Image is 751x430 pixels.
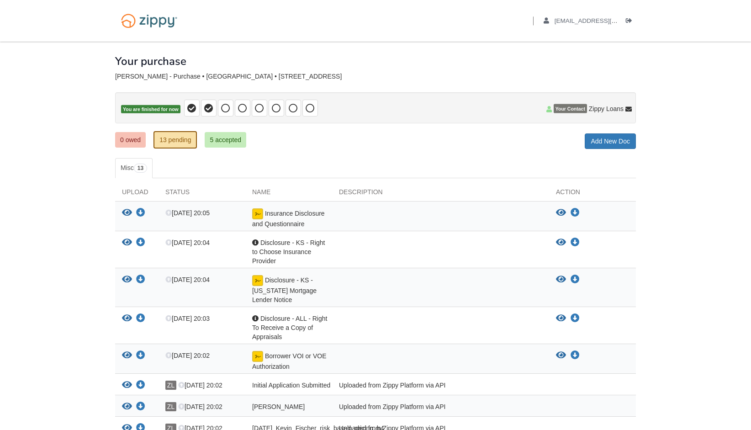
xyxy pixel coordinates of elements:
[115,55,186,67] h1: Your purchase
[178,403,222,410] span: [DATE] 20:02
[136,352,145,360] a: Download Borrower VOI or VOE Authorization
[136,315,145,323] a: Download Disclosure - ALL - Right To Receive a Copy of Appraisals
[332,402,549,414] div: Uploaded from Zippy Platform via API
[556,351,566,360] button: View Borrower VOI or VOE Authorization
[122,402,132,412] button: View Kevin_Fischer_credit_authorization
[252,208,263,219] img: Document fully signed
[252,403,305,410] span: [PERSON_NAME]
[122,238,132,248] button: View Disclosure - KS - Right to Choose Insurance Provider
[571,276,580,283] a: Download Disclosure - KS - Kansas Mortgage Lender Notice
[252,239,325,265] span: Disclosure - KS - Right to Choose Insurance Provider
[165,402,176,411] span: ZL
[165,315,210,322] span: [DATE] 20:03
[115,9,183,32] img: Logo
[115,158,153,178] a: Misc
[245,187,332,201] div: Name
[585,133,636,149] a: Add New Doc
[589,104,624,113] span: Zippy Loans
[252,315,327,340] span: Disclosure - ALL - Right To Receive a Copy of Appraisals
[332,381,549,393] div: Uploaded from Zippy Platform via API
[252,276,317,303] span: Disclosure - KS - [US_STATE] Mortgage Lender Notice
[252,351,263,362] img: Document fully signed
[571,352,580,359] a: Download Borrower VOI or VOE Authorization
[252,210,325,228] span: Insurance Disclosure and Questionnaire
[134,164,147,173] span: 13
[165,352,210,359] span: [DATE] 20:02
[121,105,180,114] span: You are finished for now
[122,314,132,324] button: View Disclosure - ALL - Right To Receive a Copy of Appraisals
[122,381,132,390] button: View Initial Application Submitted
[122,351,132,361] button: View Borrower VOI or VOE Authorization
[571,315,580,322] a: Download Disclosure - ALL - Right To Receive a Copy of Appraisals
[136,210,145,217] a: Download Insurance Disclosure and Questionnaire
[115,132,146,148] a: 0 owed
[136,403,145,411] a: Download Kevin_Fischer_credit_authorization
[115,187,159,201] div: Upload
[554,104,587,113] span: Your Contact
[556,238,566,247] button: View Disclosure - KS - Right to Choose Insurance Provider
[136,239,145,247] a: Download Disclosure - KS - Right to Choose Insurance Provider
[252,382,330,389] span: Initial Application Submitted
[549,187,636,201] div: Action
[122,208,132,218] button: View Insurance Disclosure and Questionnaire
[153,131,197,149] a: 13 pending
[165,209,210,217] span: [DATE] 20:05
[122,275,132,285] button: View Disclosure - KS - Kansas Mortgage Lender Notice
[178,382,222,389] span: [DATE] 20:02
[165,276,210,283] span: [DATE] 20:04
[571,209,580,217] a: Download Insurance Disclosure and Questionnaire
[205,132,246,148] a: 5 accepted
[165,381,176,390] span: ZL
[571,239,580,246] a: Download Disclosure - KS - Right to Choose Insurance Provider
[555,17,659,24] span: acesfischer@yahoo.com
[252,352,326,370] span: Borrower VOI or VOE Authorization
[165,239,210,246] span: [DATE] 20:04
[159,187,245,201] div: Status
[556,208,566,218] button: View Insurance Disclosure and Questionnaire
[252,275,263,286] img: Document fully signed
[556,314,566,323] button: View Disclosure - ALL - Right To Receive a Copy of Appraisals
[556,275,566,284] button: View Disclosure - KS - Kansas Mortgage Lender Notice
[544,17,659,27] a: edit profile
[136,276,145,284] a: Download Disclosure - KS - Kansas Mortgage Lender Notice
[115,73,636,80] div: [PERSON_NAME] - Purchase • [GEOGRAPHIC_DATA] • [STREET_ADDRESS]
[136,382,145,389] a: Download Initial Application Submitted
[626,17,636,27] a: Log out
[332,187,549,201] div: Description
